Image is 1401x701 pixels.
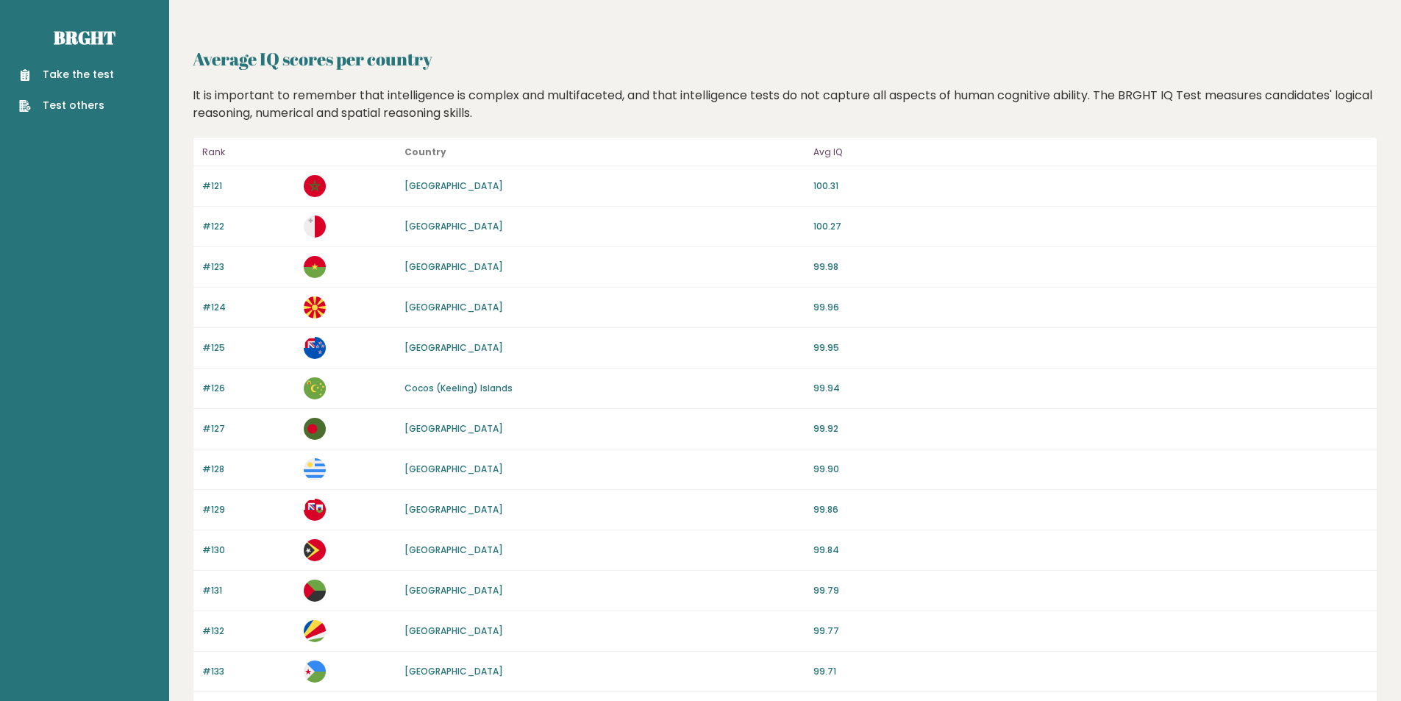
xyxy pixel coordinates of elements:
img: mt.svg [304,216,326,238]
img: bd.svg [304,418,326,440]
p: #130 [202,544,295,557]
p: 99.86 [813,503,1368,516]
a: [GEOGRAPHIC_DATA] [404,220,503,232]
p: #127 [202,422,295,435]
img: nz.svg [304,337,326,359]
a: [GEOGRAPHIC_DATA] [404,341,503,354]
img: sc.svg [304,620,326,642]
a: [GEOGRAPHIC_DATA] [404,625,503,637]
p: 99.77 [813,625,1368,638]
p: #124 [202,301,295,314]
a: [GEOGRAPHIC_DATA] [404,665,503,677]
p: Rank [202,143,295,161]
img: bf.svg [304,256,326,278]
p: #123 [202,260,295,274]
div: It is important to remember that intelligence is complex and multifaceted, and that intelligence ... [188,87,1383,122]
p: #132 [202,625,295,638]
img: uy.svg [304,458,326,480]
a: [GEOGRAPHIC_DATA] [404,422,503,435]
p: #129 [202,503,295,516]
a: Cocos (Keeling) Islands [404,382,513,394]
p: #121 [202,179,295,193]
b: Country [404,146,446,158]
p: Avg IQ [813,143,1368,161]
p: 99.96 [813,301,1368,314]
p: 99.98 [813,260,1368,274]
p: 100.27 [813,220,1368,233]
img: cc.svg [304,377,326,399]
p: 99.79 [813,584,1368,597]
img: ma.svg [304,175,326,197]
h2: Average IQ scores per country [193,46,1377,72]
p: 99.71 [813,665,1368,678]
img: mq.svg [304,580,326,602]
a: [GEOGRAPHIC_DATA] [404,584,503,597]
a: [GEOGRAPHIC_DATA] [404,503,503,516]
img: dj.svg [304,661,326,683]
a: [GEOGRAPHIC_DATA] [404,179,503,192]
p: 99.95 [813,341,1368,355]
p: #125 [202,341,295,355]
p: 99.90 [813,463,1368,476]
img: bm.svg [304,499,326,521]
p: 100.31 [813,179,1368,193]
p: #128 [202,463,295,476]
a: [GEOGRAPHIC_DATA] [404,260,503,273]
img: mk.svg [304,296,326,319]
a: [GEOGRAPHIC_DATA] [404,544,503,556]
a: [GEOGRAPHIC_DATA] [404,463,503,475]
p: 99.92 [813,422,1368,435]
a: Take the test [19,67,114,82]
p: #133 [202,665,295,678]
p: 99.94 [813,382,1368,395]
a: Brght [54,26,115,49]
a: Test others [19,98,114,113]
p: #122 [202,220,295,233]
p: #126 [202,382,295,395]
p: #131 [202,584,295,597]
p: 99.84 [813,544,1368,557]
a: [GEOGRAPHIC_DATA] [404,301,503,313]
img: tl.svg [304,539,326,561]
